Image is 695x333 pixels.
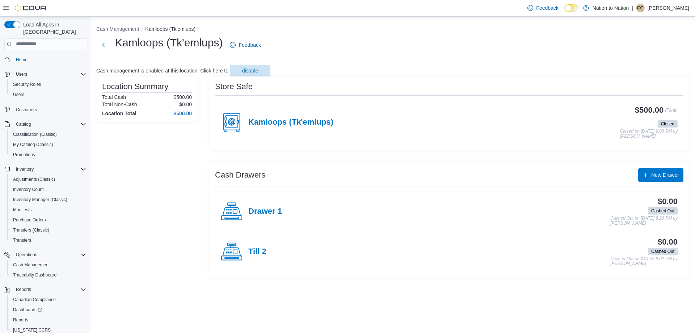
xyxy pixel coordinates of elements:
[7,195,89,205] button: Inventory Manager (Classic)
[10,185,47,194] a: Inventory Count
[7,174,89,184] button: Adjustments (Classic)
[658,238,678,246] h3: $0.00
[658,197,678,206] h3: $0.00
[13,272,56,278] span: Traceabilty Dashboard
[13,285,34,294] button: Reports
[13,92,24,97] span: Users
[145,26,195,32] button: Kamloops (Tk'emlups)
[7,295,89,305] button: Canadian Compliance
[215,82,253,91] h3: Store Safe
[227,38,264,52] a: Feedback
[637,4,644,12] span: CG
[10,80,86,89] span: Security Roles
[564,4,580,12] input: Dark Mode
[13,250,86,259] span: Operations
[610,257,678,266] p: Cashed Out on [DATE] 9:02 PM by [PERSON_NAME]
[10,271,59,279] a: Traceabilty Dashboard
[648,248,678,255] span: Cashed Out
[13,132,57,137] span: Classification (Classic)
[10,195,70,204] a: Inventory Manager (Classic)
[651,171,679,179] span: New Drawer
[7,129,89,140] button: Classification (Classic)
[610,216,678,226] p: Cashed Out on [DATE] 8:29 PM by [PERSON_NAME]
[13,82,41,87] span: Security Roles
[10,140,56,149] a: My Catalog (Classic)
[648,4,689,12] p: [PERSON_NAME]
[13,165,37,174] button: Inventory
[96,68,228,74] p: Cash management is enabled at this location. Click here to
[13,55,30,64] a: Home
[651,248,674,255] span: Cashed Out
[14,4,47,12] img: Cova
[13,227,49,233] span: Transfers (Classic)
[658,120,678,128] span: Closed
[635,106,664,115] h3: $500.00
[10,271,86,279] span: Traceabilty Dashboard
[7,215,89,225] button: Purchase Orders
[10,150,86,159] span: Promotions
[10,205,34,214] a: Manifests
[16,252,37,258] span: Operations
[1,250,89,260] button: Operations
[20,21,86,36] span: Load All Apps in [GEOGRAPHIC_DATA]
[248,118,333,127] h4: Kamloops (Tk'emlups)
[173,111,192,116] h4: $500.00
[7,235,89,245] button: Transfers
[1,54,89,65] button: Home
[632,4,633,12] p: |
[10,175,86,184] span: Adjustments (Classic)
[651,208,674,214] span: Cashed Out
[13,55,86,64] span: Home
[13,297,56,303] span: Canadian Compliance
[13,207,31,213] span: Manifests
[1,284,89,295] button: Reports
[16,166,34,172] span: Inventory
[7,184,89,195] button: Inventory Count
[10,216,86,224] span: Purchase Orders
[10,90,27,99] a: Users
[13,187,44,192] span: Inventory Count
[16,121,31,127] span: Catalog
[636,4,645,12] div: Cam Gottfriedson
[13,70,30,79] button: Users
[16,71,27,77] span: Users
[10,261,86,269] span: Cash Management
[13,197,67,203] span: Inventory Manager (Classic)
[10,295,59,304] a: Canadian Compliance
[10,175,58,184] a: Adjustments (Classic)
[638,168,683,182] button: New Drawer
[13,152,35,158] span: Promotions
[248,207,282,216] h4: Drawer 1
[7,225,89,235] button: Transfers (Classic)
[7,260,89,270] button: Cash Management
[16,287,31,292] span: Reports
[115,36,223,50] h1: Kamloops (Tk'emlups)
[179,101,192,107] p: $0.00
[96,38,111,52] button: Next
[10,261,52,269] a: Cash Management
[13,142,53,147] span: My Catalog (Classic)
[10,316,31,324] a: Reports
[13,250,40,259] button: Operations
[10,236,86,245] span: Transfers
[7,270,89,280] button: Traceabilty Dashboard
[13,105,40,114] a: Customers
[10,195,86,204] span: Inventory Manager (Classic)
[10,305,86,314] span: Dashboards
[13,285,86,294] span: Reports
[16,57,28,63] span: Home
[525,1,561,15] a: Feedback
[1,69,89,79] button: Users
[10,295,86,304] span: Canadian Compliance
[248,247,266,257] h4: Till 2
[242,67,258,74] span: disable
[13,105,86,114] span: Customers
[7,150,89,160] button: Promotions
[10,226,86,234] span: Transfers (Classic)
[10,140,86,149] span: My Catalog (Classic)
[13,307,42,313] span: Dashboards
[13,176,55,182] span: Adjustments (Classic)
[7,205,89,215] button: Manifests
[13,237,31,243] span: Transfers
